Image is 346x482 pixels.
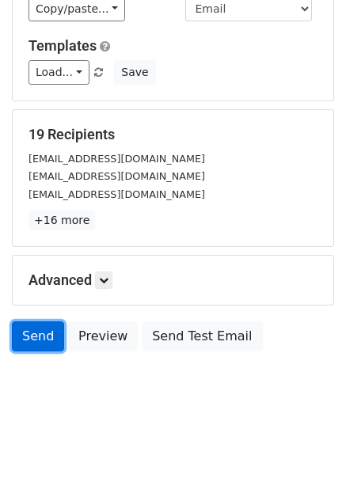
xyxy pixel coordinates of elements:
[29,188,205,200] small: [EMAIL_ADDRESS][DOMAIN_NAME]
[12,321,64,351] a: Send
[29,37,97,54] a: Templates
[68,321,138,351] a: Preview
[142,321,262,351] a: Send Test Email
[29,271,317,289] h5: Advanced
[114,60,155,85] button: Save
[29,153,205,165] small: [EMAIL_ADDRESS][DOMAIN_NAME]
[267,406,346,482] iframe: Chat Widget
[267,406,346,482] div: 聊天小组件
[29,170,205,182] small: [EMAIL_ADDRESS][DOMAIN_NAME]
[29,60,89,85] a: Load...
[29,211,95,230] a: +16 more
[29,126,317,143] h5: 19 Recipients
